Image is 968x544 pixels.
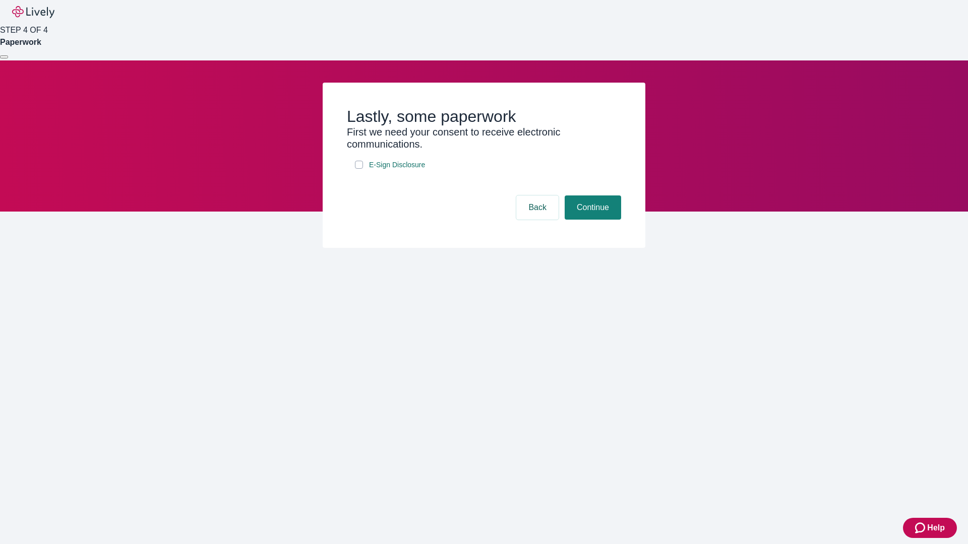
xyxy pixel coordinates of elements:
button: Zendesk support iconHelp [903,518,957,538]
a: e-sign disclosure document [367,159,427,171]
span: E-Sign Disclosure [369,160,425,170]
h3: First we need your consent to receive electronic communications. [347,126,621,150]
svg: Zendesk support icon [915,522,927,534]
button: Continue [565,195,621,220]
span: Help [927,522,945,534]
img: Lively [12,6,54,18]
button: Back [516,195,559,220]
h2: Lastly, some paperwork [347,107,621,126]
